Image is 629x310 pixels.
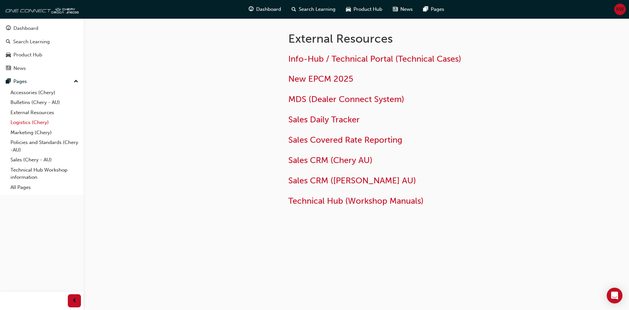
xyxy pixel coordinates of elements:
[400,6,413,13] span: News
[288,74,353,84] a: New EPCM 2025
[8,182,81,193] a: All Pages
[8,108,81,118] a: External Resources
[8,97,81,108] a: Bulletins (Chery - AU)
[3,75,81,88] button: Pages
[6,52,11,58] span: car-icon
[288,54,461,64] a: Info-Hub / Technical Portal (Technical Cases)
[8,128,81,138] a: Marketing (Chery)
[299,6,335,13] span: Search Learning
[6,26,11,31] span: guage-icon
[8,165,81,182] a: Technical Hub Workshop information
[286,3,341,16] a: search-iconSearch Learning
[249,5,254,13] span: guage-icon
[8,88,81,98] a: Accessories (Chery)
[346,5,351,13] span: car-icon
[13,51,42,59] div: Product Hub
[72,297,77,305] span: prev-icon
[614,4,626,15] button: KW
[3,49,81,61] a: Product Hub
[288,176,416,186] a: Sales CRM ([PERSON_NAME] AU)
[388,3,418,16] a: news-iconNews
[292,5,296,13] span: search-icon
[341,3,388,16] a: car-iconProduct Hub
[288,196,424,206] a: Technical Hub (Workshop Manuals)
[8,155,81,165] a: Sales (Chery - AU)
[607,288,622,303] div: Open Intercom Messenger
[288,31,503,46] h1: External Resources
[13,78,27,85] div: Pages
[3,3,79,16] img: oneconnect
[3,62,81,74] a: News
[8,137,81,155] a: Policies and Standards (Chery -AU)
[13,25,38,32] div: Dashboard
[3,36,81,48] a: Search Learning
[616,6,624,13] span: KW
[8,117,81,128] a: Logistics (Chery)
[256,6,281,13] span: Dashboard
[6,79,11,85] span: pages-icon
[288,94,404,104] a: MDS (Dealer Connect System)
[13,65,26,72] div: News
[3,22,81,34] a: Dashboard
[74,77,78,86] span: up-icon
[288,155,372,165] a: Sales CRM (Chery AU)
[243,3,286,16] a: guage-iconDashboard
[423,5,428,13] span: pages-icon
[288,114,360,125] a: Sales Daily Tracker
[6,39,10,45] span: search-icon
[393,5,398,13] span: news-icon
[353,6,382,13] span: Product Hub
[13,38,50,46] div: Search Learning
[288,135,402,145] a: Sales Covered Rate Reporting
[418,3,449,16] a: pages-iconPages
[3,21,81,75] button: DashboardSearch LearningProduct HubNews
[6,66,11,72] span: news-icon
[431,6,444,13] span: Pages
